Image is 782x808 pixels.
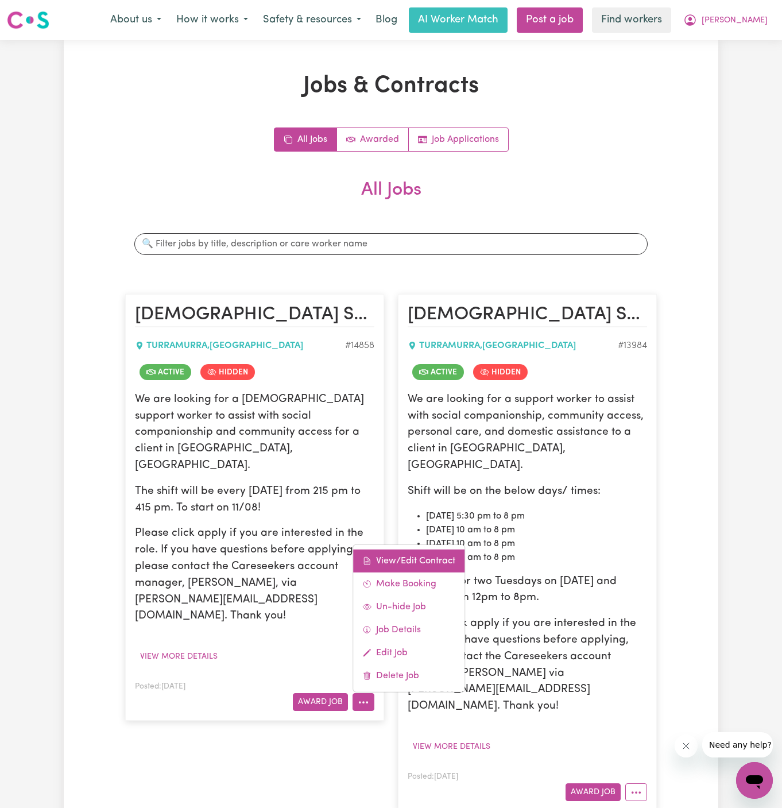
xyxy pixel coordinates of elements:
button: My Account [676,8,775,32]
a: Edit Job [353,641,464,664]
span: Job is active [412,364,464,380]
p: Please click apply if you are interested in the role. If you have questions before applying, plea... [135,525,374,625]
button: More options [353,693,374,711]
li: [DATE] 10 am to 8 pm [426,537,647,551]
a: Active jobs [337,128,409,151]
button: View more details [408,738,495,756]
h2: Female Support Worker Needed In Turramurra, NSW [135,304,374,327]
span: [PERSON_NAME] [702,14,768,27]
span: Posted: [DATE] [408,773,458,780]
p: Shift will be on the below days/ times: [408,484,647,500]
p: Please click apply if you are interested in the role. If you have questions before applying, plea... [408,616,647,715]
span: Job is hidden [200,364,255,380]
span: Job is active [140,364,191,380]
div: Job ID #13984 [618,339,647,353]
h2: Female Support Worker Needed In Turramurra, NSW [408,304,647,327]
a: Careseekers logo [7,7,49,33]
p: ONE OFF for two Tuesdays on [DATE] and [DATE] from 12pm to 8pm. [408,574,647,607]
p: We are looking for a support worker to assist with social companionship, community access, person... [408,392,647,474]
h1: Jobs & Contracts [125,72,657,100]
button: How it works [169,8,255,32]
span: Posted: [DATE] [135,683,185,690]
div: More options [353,544,465,693]
a: Un-hide Job [353,596,464,618]
div: TURRAMURRA , [GEOGRAPHIC_DATA] [135,339,345,353]
li: [DATE] 5:30 pm to 8 pm [426,509,647,523]
iframe: Button to launch messaging window [736,762,773,799]
a: All jobs [274,128,337,151]
p: We are looking for a [DEMOGRAPHIC_DATA] support worker to assist with social companionship and co... [135,392,374,474]
a: Job Details [353,618,464,641]
li: [DATE] 10 am to 8 pm [426,551,647,565]
a: View/Edit Contract [353,550,464,573]
a: Post a job [517,7,583,33]
a: Find workers [592,7,671,33]
a: Delete Job [353,664,464,687]
h2: All Jobs [125,179,657,219]
button: Award Job [566,783,621,801]
p: The shift will be every [DATE] from 215 pm to 415 pm. To start on 11/08! [135,484,374,517]
iframe: Message from company [702,732,773,757]
li: [DATE] 10 am to 8 pm [426,523,647,537]
a: AI Worker Match [409,7,508,33]
span: Job is hidden [473,364,528,380]
input: 🔍 Filter jobs by title, description or care worker name [134,233,648,255]
a: Make Booking [353,573,464,596]
a: Job applications [409,128,508,151]
button: More options [625,783,647,801]
div: TURRAMURRA , [GEOGRAPHIC_DATA] [408,339,618,353]
a: Blog [369,7,404,33]
button: View more details [135,648,223,666]
button: Safety & resources [255,8,369,32]
button: About us [103,8,169,32]
button: Award Job [293,693,348,711]
img: Careseekers logo [7,10,49,30]
iframe: Close message [675,734,698,757]
div: Job ID #14858 [345,339,374,353]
